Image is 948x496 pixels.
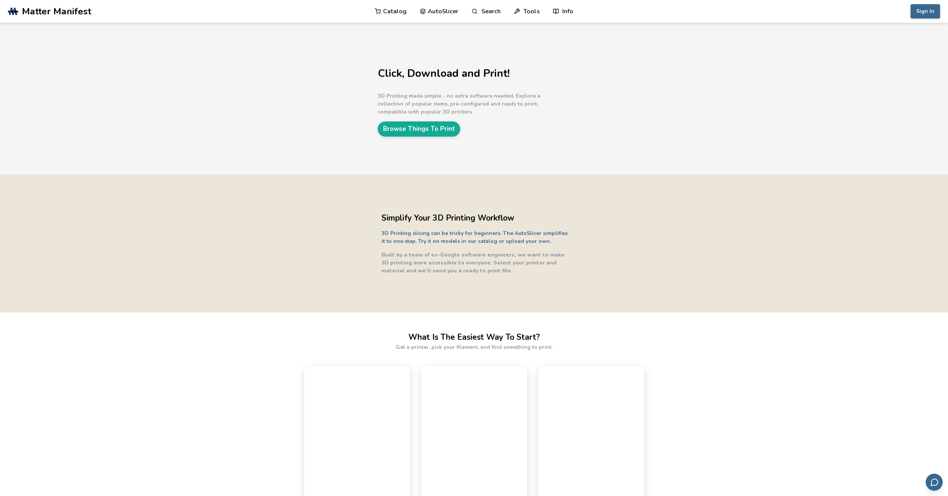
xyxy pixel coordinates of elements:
[926,474,943,491] button: Send feedback via email
[911,4,940,19] button: Sign In
[22,6,91,17] span: Matter Manifest
[378,92,567,116] p: 3D Printing made simple - no extra software needed. Explore a collection of popular items, pre-co...
[378,68,567,79] h1: Click, Download and Print!
[382,251,571,275] p: Built by a team of ex-Google software engineers, we want to make 3D printing more accessible to e...
[408,331,540,343] h2: What Is The Easiest Way To Start?
[382,212,571,224] h2: Simplify Your 3D Printing Workflow
[396,343,552,351] p: Get a printer, pick your filament, and find something to print.
[378,121,460,136] a: Browse Things To Print
[382,229,571,245] p: 3D Printing slicing can be tricky for beginners. The AutoSlicer simplifies it to one step. Try it...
